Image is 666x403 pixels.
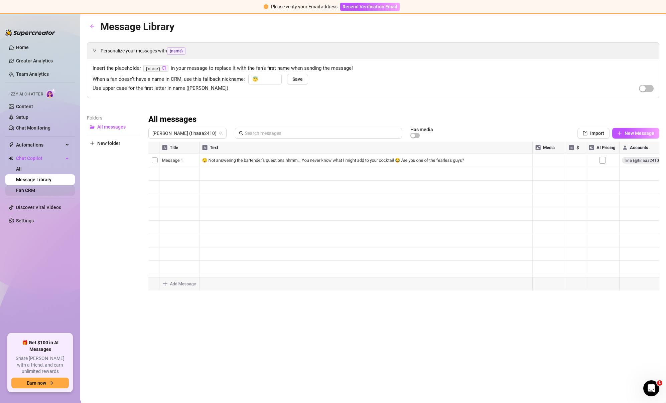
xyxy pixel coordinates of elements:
h3: All messages [148,114,196,125]
span: 🎁 Get $100 in AI Messages [11,340,69,353]
span: New folder [97,141,120,146]
span: import [583,131,587,136]
button: All messages [87,122,140,132]
a: Chat Monitoring [16,125,50,131]
span: team [219,131,223,135]
a: Message Library [16,177,51,182]
span: New Message [625,131,654,136]
span: Use upper case for the first letter in name ([PERSON_NAME]) [93,84,228,92]
img: Chat Copilot [9,156,13,161]
span: arrow-right [49,381,53,385]
span: 1 [657,380,662,386]
span: search [239,131,244,136]
img: AI Chatter [46,88,56,98]
button: New Message [612,128,659,139]
span: {name} [167,47,185,55]
span: thunderbolt [9,142,14,148]
span: Resend Verification Email [343,4,397,9]
a: Discover Viral Videos [16,205,61,210]
span: When a fan doesn’t have a name in CRM, use this fallback nickname: [93,75,245,83]
span: folder-open [90,125,95,129]
span: Import [590,131,604,136]
button: Click to Copy [162,66,166,71]
div: Personalize your messages with{name} [87,43,659,59]
div: Please verify your Email address [271,3,338,10]
code: {name} [143,65,168,72]
span: All messages [97,124,126,130]
span: expanded [93,48,97,52]
span: plus [90,141,95,146]
a: Home [16,45,29,50]
article: Has media [410,128,433,132]
img: logo-BBDzfeDw.svg [5,29,55,36]
span: Izzy AI Chatter [9,91,43,97]
span: Share [PERSON_NAME] with a friend, and earn unlimited rewards [11,355,69,375]
span: Earn now [27,380,46,386]
span: Automations [16,140,63,150]
a: Settings [16,218,34,223]
span: copy [162,66,166,70]
input: Search messages [245,130,398,137]
a: Setup [16,115,28,120]
button: Save [287,74,308,84]
a: All [16,166,22,172]
article: Folders [87,114,140,122]
article: Message Library [100,19,174,34]
iframe: Intercom live chat [643,380,659,396]
button: Earn nowarrow-right [11,378,69,388]
span: Personalize your messages with [101,47,654,55]
a: Fan CRM [16,188,35,193]
button: New folder [87,138,140,149]
span: arrow-left [90,24,95,29]
span: exclamation-circle [264,4,268,9]
span: plus [617,131,622,136]
a: Creator Analytics [16,55,70,66]
button: Import [577,128,610,139]
span: Tina (tinaaa2410) [152,128,223,138]
span: Chat Copilot [16,153,63,164]
span: Save [292,76,303,82]
span: Insert the placeholder in your message to replace it with the fan’s first name when sending the m... [93,64,654,72]
a: Content [16,104,33,109]
a: Team Analytics [16,71,49,77]
button: Resend Verification Email [340,3,400,11]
